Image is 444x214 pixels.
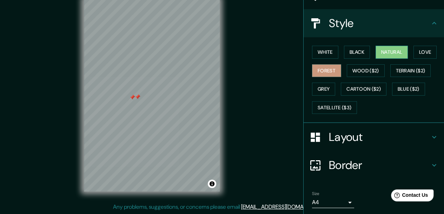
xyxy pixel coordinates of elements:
[312,46,338,59] button: White
[312,191,319,197] label: Size
[344,46,370,59] button: Black
[241,203,328,210] a: [EMAIL_ADDRESS][DOMAIN_NAME]
[392,83,425,96] button: Blue ($2)
[113,203,329,211] p: Any problems, suggestions, or concerns please email .
[312,101,357,114] button: Satellite ($3)
[347,64,385,77] button: Wood ($2)
[329,130,430,144] h4: Layout
[312,83,335,96] button: Grey
[208,180,216,188] button: Toggle attribution
[312,64,341,77] button: Forest
[329,158,430,172] h4: Border
[413,46,437,59] button: Love
[376,46,408,59] button: Natural
[304,151,444,179] div: Border
[312,197,354,208] div: A4
[341,83,386,96] button: Cartoon ($2)
[304,123,444,151] div: Layout
[329,16,430,30] h4: Style
[382,187,436,206] iframe: Help widget launcher
[304,9,444,37] div: Style
[390,64,431,77] button: Terrain ($2)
